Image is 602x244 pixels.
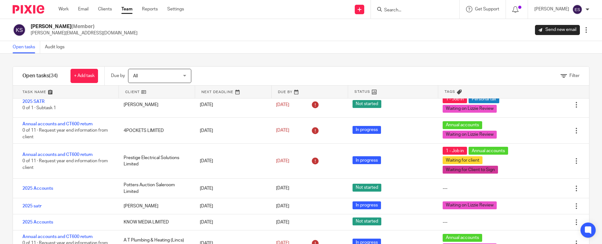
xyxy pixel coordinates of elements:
[276,103,289,107] span: [DATE]
[31,30,138,36] p: [PERSON_NAME][EMAIL_ADDRESS][DOMAIN_NAME]
[535,25,580,35] a: Send new email
[276,186,289,191] span: [DATE]
[121,6,132,12] a: Team
[193,98,270,111] div: [DATE]
[353,156,381,164] span: In progress
[22,99,45,104] a: 2025 SATR
[13,23,26,37] img: svg%3E
[117,179,193,198] div: Potters Auction Saleroom Limited
[71,69,98,83] a: + Add task
[193,155,270,167] div: [DATE]
[569,74,580,78] span: Filter
[443,156,482,164] span: Waiting for client
[117,216,193,229] div: KNOW MEDIA LIMITED
[22,235,93,239] a: Annual accounts and CT600 return
[443,219,447,225] div: ---
[353,126,381,134] span: In progress
[22,106,56,110] span: 0 of 1 · Subtask 1
[22,73,58,79] h1: Open tasks
[443,185,447,192] div: ---
[193,216,270,229] div: [DATE]
[443,166,498,174] span: Waiting for Client to Sign
[45,41,69,53] a: Audit logs
[22,220,53,224] a: 2025 Accounts
[572,4,582,15] img: svg%3E
[22,186,53,191] a: 2025 Accounts
[443,147,467,155] span: 1 - Job in
[276,220,289,224] span: [DATE]
[443,95,467,103] span: 1 - Job in
[469,147,508,155] span: Annual accounts
[353,184,381,192] span: Not started
[58,6,69,12] a: Work
[22,128,108,140] span: 0 of 11 · Request year end information from client
[475,7,499,11] span: Get Support
[469,95,499,103] span: Personal tax
[443,201,497,209] span: Waiting on Lizzie Review
[117,200,193,212] div: [PERSON_NAME]
[71,24,95,29] span: (Member)
[111,73,125,79] p: Due by
[353,201,381,209] span: In progress
[276,128,289,133] span: [DATE]
[353,100,381,108] span: Not started
[117,152,193,171] div: Prestige Electrical Solutions Limited
[22,204,41,208] a: 2025 satr
[13,5,44,14] img: Pixie
[384,8,440,13] input: Search
[22,122,93,126] a: Annual accounts and CT600 return
[98,6,112,12] a: Clients
[167,6,184,12] a: Settings
[443,121,482,129] span: Annual accounts
[193,200,270,212] div: [DATE]
[22,159,108,170] span: 0 of 11 · Request year end information from client
[22,152,93,157] a: Annual accounts and CT600 return
[117,98,193,111] div: [PERSON_NAME]
[193,182,270,195] div: [DATE]
[117,124,193,137] div: 4POCKETS LIMITED
[354,89,370,94] span: Status
[276,204,289,208] span: [DATE]
[13,41,40,53] a: Open tasks
[534,6,569,12] p: [PERSON_NAME]
[276,159,289,163] span: [DATE]
[142,6,158,12] a: Reports
[133,74,138,78] span: All
[443,105,497,113] span: Waiting on Lizzie Review
[78,6,89,12] a: Email
[193,124,270,137] div: [DATE]
[443,234,482,242] span: Annual accounts
[353,217,381,225] span: Not started
[31,23,138,30] h2: [PERSON_NAME]
[443,131,497,139] span: Waiting on Lizzie Review
[445,89,455,94] span: Tags
[49,73,58,78] span: (34)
